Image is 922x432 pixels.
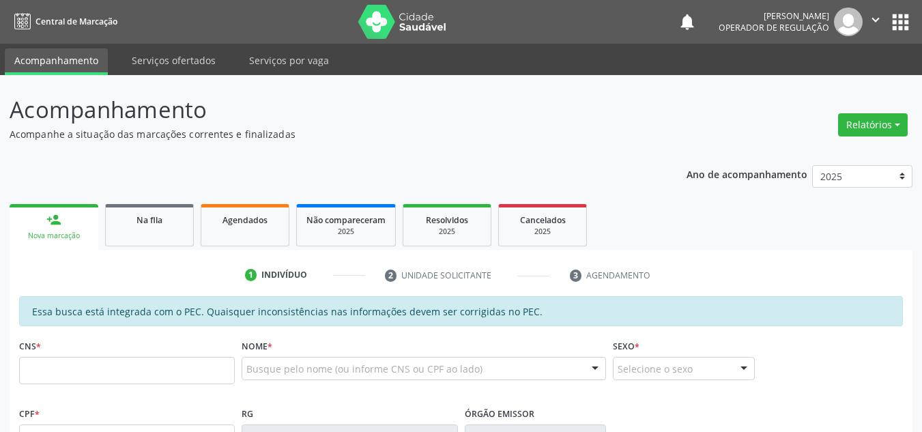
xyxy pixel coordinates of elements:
[306,214,386,226] span: Não compareceram
[834,8,863,36] img: img
[240,48,338,72] a: Serviços por vaga
[868,12,883,27] i: 
[5,48,108,75] a: Acompanhamento
[413,227,481,237] div: 2025
[46,212,61,227] div: person_add
[889,10,912,34] button: apps
[222,214,268,226] span: Agendados
[719,10,829,22] div: [PERSON_NAME]
[10,10,117,33] a: Central de Marcação
[245,269,257,281] div: 1
[465,403,534,424] label: Órgão emissor
[10,127,642,141] p: Acompanhe a situação das marcações correntes e finalizadas
[261,269,307,281] div: Indivíduo
[426,214,468,226] span: Resolvidos
[618,362,693,376] span: Selecione o sexo
[863,8,889,36] button: 
[838,113,908,136] button: Relatórios
[508,227,577,237] div: 2025
[242,336,272,357] label: Nome
[19,336,41,357] label: CNS
[246,362,482,376] span: Busque pelo nome (ou informe CNS ou CPF ao lado)
[242,403,253,424] label: RG
[613,336,639,357] label: Sexo
[719,22,829,33] span: Operador de regulação
[19,231,89,241] div: Nova marcação
[122,48,225,72] a: Serviços ofertados
[687,165,807,182] p: Ano de acompanhamento
[35,16,117,27] span: Central de Marcação
[520,214,566,226] span: Cancelados
[678,12,697,31] button: notifications
[19,296,903,326] div: Essa busca está integrada com o PEC. Quaisquer inconsistências nas informações devem ser corrigid...
[136,214,162,226] span: Na fila
[306,227,386,237] div: 2025
[10,93,642,127] p: Acompanhamento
